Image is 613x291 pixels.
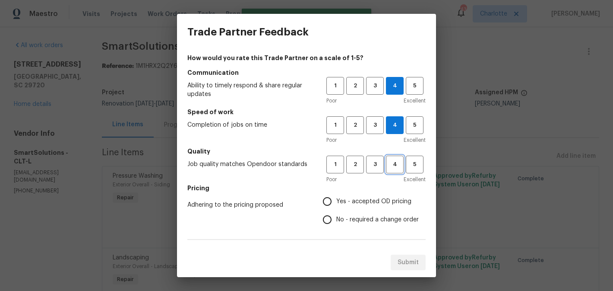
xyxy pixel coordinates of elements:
[326,116,344,134] button: 1
[404,136,426,144] span: Excellent
[347,120,363,130] span: 2
[407,160,423,169] span: 5
[187,184,426,192] h5: Pricing
[366,116,384,134] button: 3
[367,81,383,91] span: 3
[406,156,423,173] button: 5
[187,121,313,129] span: Completion of jobs on time
[327,160,343,169] span: 1
[346,77,364,95] button: 2
[347,160,363,169] span: 2
[404,96,426,105] span: Excellent
[347,81,363,91] span: 2
[367,120,383,130] span: 3
[386,77,404,95] button: 4
[407,120,423,130] span: 5
[366,156,384,173] button: 3
[326,96,337,105] span: Poor
[187,201,309,209] span: Adhering to the pricing proposed
[187,147,426,156] h5: Quality
[386,120,403,130] span: 4
[386,156,404,173] button: 4
[187,108,426,116] h5: Speed of work
[326,136,337,144] span: Poor
[187,54,426,62] h4: How would you rate this Trade Partner on a scale of 1-5?
[367,160,383,169] span: 3
[336,215,419,224] span: No - required a change order
[187,68,426,77] h5: Communication
[323,192,426,229] div: Pricing
[346,156,364,173] button: 2
[326,175,337,184] span: Poor
[187,160,313,169] span: Job quality matches Opendoor standards
[387,160,403,169] span: 4
[187,26,309,38] h3: Trade Partner Feedback
[346,116,364,134] button: 2
[327,81,343,91] span: 1
[386,116,404,134] button: 4
[386,81,403,91] span: 4
[326,77,344,95] button: 1
[404,175,426,184] span: Excellent
[327,120,343,130] span: 1
[336,197,411,206] span: Yes - accepted OD pricing
[406,116,423,134] button: 5
[366,77,384,95] button: 3
[326,156,344,173] button: 1
[406,77,423,95] button: 5
[407,81,423,91] span: 5
[187,81,313,99] span: Ability to timely respond & share regular updates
